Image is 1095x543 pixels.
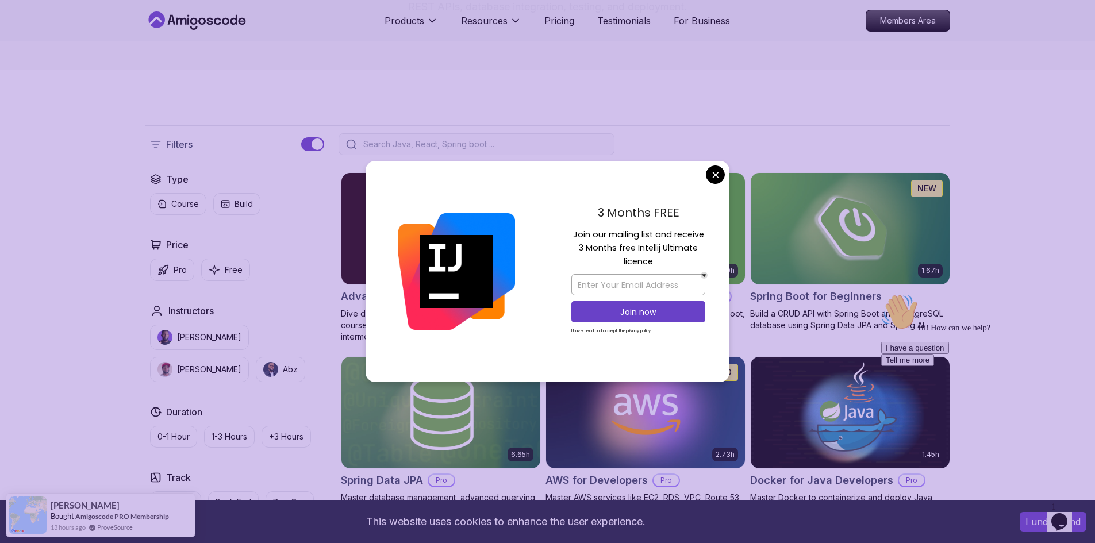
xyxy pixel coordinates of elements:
h2: Spring Data JPA [341,472,423,488]
img: Spring Data JPA card [341,357,540,468]
button: 1-3 Hours [204,426,255,448]
h2: Type [166,172,189,186]
div: 👋Hi! How can we help?I have a questionTell me more [5,5,212,77]
button: Back End [208,491,259,513]
h2: Spring Boot for Beginners [750,288,882,305]
h2: Track [166,471,191,484]
button: Course [150,193,206,215]
button: instructor imgAbz [256,357,305,382]
div: This website uses cookies to enhance the user experience. [9,509,1002,534]
button: instructor img[PERSON_NAME] [150,357,249,382]
p: Dive deep into Spring Boot with our advanced course, designed to take your skills from intermedia... [341,308,541,342]
p: Abz [283,364,298,375]
h2: Price [166,238,189,252]
iframe: chat widget [877,289,1084,491]
h2: Docker for Java Developers [750,472,893,488]
button: Dev Ops [266,491,314,513]
button: Free [201,259,250,281]
p: Pro [429,475,454,486]
p: Build [235,198,253,210]
iframe: chat widget [1047,497,1084,532]
img: AWS for Developers card [546,357,745,468]
p: Pro [174,264,187,276]
img: Advanced Spring Boot card [341,173,540,284]
a: ProveSource [97,522,133,532]
button: I have a question [5,53,72,65]
p: NEW [917,183,936,194]
h2: Advanced Spring Boot [341,288,456,305]
p: Resources [461,14,508,28]
span: [PERSON_NAME] [51,500,120,510]
img: provesource social proof notification image [9,496,47,534]
button: +3 Hours [262,426,311,448]
span: Bought [51,511,74,521]
p: Products [385,14,424,28]
button: instructor img[PERSON_NAME] [150,325,249,350]
img: :wave: [5,5,41,41]
button: 0-1 Hour [150,426,197,448]
p: 1.67h [921,266,939,275]
img: Spring Boot for Beginners card [751,173,950,284]
img: instructor img [263,362,278,377]
a: AWS for Developers card2.73hJUST RELEASEDAWS for DevelopersProMaster AWS services like EC2, RDS, ... [545,356,746,526]
button: Products [385,14,438,37]
p: Master Docker to containerize and deploy Java applications efficiently. From basics to advanced J... [750,492,950,538]
h2: Duration [166,405,202,419]
a: Members Area [866,10,950,32]
p: Members Area [866,10,950,31]
p: 0-1 Hour [157,431,190,442]
a: Pricing [544,14,574,28]
a: Testimonials [597,14,651,28]
a: For Business [674,14,730,28]
span: 13 hours ago [51,522,86,532]
p: Free [225,264,243,276]
button: Build [213,193,260,215]
button: Resources [461,14,521,37]
button: Pro [150,259,194,281]
img: Docker for Java Developers card [751,357,950,468]
img: instructor img [157,362,172,377]
span: Hi! How can we help? [5,34,114,43]
p: [PERSON_NAME] [177,332,241,343]
a: Docker for Java Developers card1.45hDocker for Java DevelopersProMaster Docker to containerize an... [750,356,950,538]
p: Back End [216,496,251,508]
p: 6.65h [511,450,530,459]
button: Front End [150,491,201,513]
p: Pro [654,475,679,486]
p: Build a CRUD API with Spring Boot and PostgreSQL database using Spring Data JPA and Spring AI [750,308,950,331]
a: Advanced Spring Boot card5.18hAdvanced Spring BootProDive deep into Spring Boot with our advanced... [341,172,541,342]
button: Tell me more [5,65,57,77]
p: 2.73h [716,450,735,459]
p: Filters [166,137,193,151]
img: instructor img [157,330,172,345]
p: +3 Hours [269,431,303,442]
p: Master AWS services like EC2, RDS, VPC, Route 53, and Docker to deploy and manage scalable cloud ... [545,492,746,526]
a: Spring Data JPA card6.65hNEWSpring Data JPAProMaster database management, advanced querying, and ... [341,356,541,515]
p: Master database management, advanced querying, and expert data handling with ease [341,492,541,515]
button: Accept cookies [1020,512,1086,532]
h2: AWS for Developers [545,472,648,488]
h2: Instructors [168,304,214,318]
p: Dev Ops [273,496,306,508]
a: Spring Boot for Beginners card1.67hNEWSpring Boot for BeginnersBuild a CRUD API with Spring Boot ... [750,172,950,331]
p: Course [171,198,199,210]
input: Search Java, React, Spring boot ... [361,138,607,150]
p: [PERSON_NAME] [177,364,241,375]
a: Amigoscode PRO Membership [75,512,169,521]
p: 1-3 Hours [212,431,247,442]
